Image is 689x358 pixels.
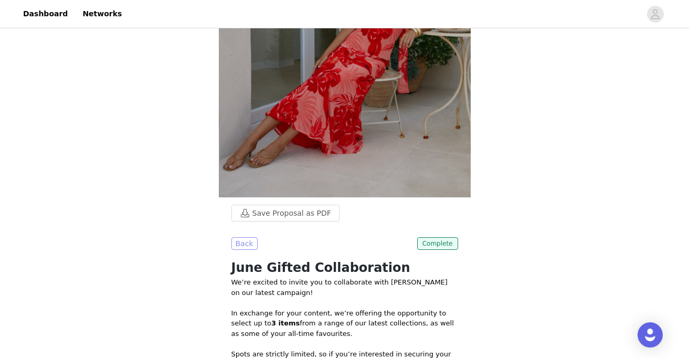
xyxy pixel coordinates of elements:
div: avatar [650,6,660,23]
div: We’re excited to invite you to collaborate with [PERSON_NAME] on our latest campaign! [231,277,458,298]
button: Back [231,237,258,250]
h1: June Gifted Collaboration [231,258,458,277]
button: Save Proposal as PDF [231,205,340,222]
span: Complete [417,237,458,250]
div: In exchange for your content, we’re offering the opportunity to select up to from a range of our ... [231,308,458,339]
div: Open Intercom Messenger [638,322,663,348]
a: Dashboard [17,2,74,26]
strong: 3 items [271,319,300,327]
a: Networks [76,2,128,26]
